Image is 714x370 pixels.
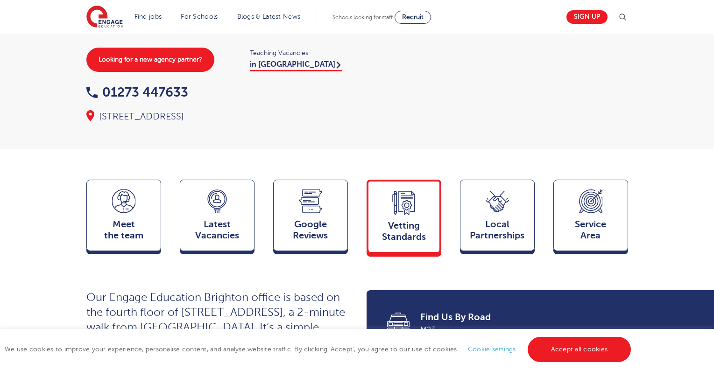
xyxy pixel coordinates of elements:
a: Sign up [566,10,608,24]
span: M23 [420,324,615,336]
a: LatestVacancies [180,180,254,255]
span: Latest Vacancies [185,219,249,241]
span: We use cookies to improve your experience, personalise content, and analyse website traffic. By c... [5,346,633,353]
span: Google Reviews [278,219,343,241]
span: Vetting Standards [373,220,435,243]
a: Accept all cookies [528,337,631,362]
span: Teaching Vacancies [250,48,348,58]
div: [STREET_ADDRESS] [86,110,348,123]
a: For Schools [181,13,218,20]
a: Looking for a new agency partner? [86,48,214,72]
a: Local Partnerships [460,180,535,255]
a: in [GEOGRAPHIC_DATA] [250,60,342,71]
a: Recruit [395,11,431,24]
img: Engage Education [86,6,123,29]
a: Find jobs [134,13,162,20]
span: Local Partnerships [465,219,530,241]
span: Schools looking for staff [332,14,393,21]
a: GoogleReviews [273,180,348,255]
span: Meet the team [92,219,156,241]
span: Find Us By Road [420,311,615,324]
a: Blogs & Latest News [237,13,301,20]
a: ServiceArea [553,180,628,255]
a: 01273 447633 [86,85,188,99]
a: VettingStandards [367,180,441,257]
a: Meetthe team [86,180,161,255]
span: Recruit [402,14,424,21]
a: Cookie settings [468,346,516,353]
span: Service Area [558,219,623,241]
